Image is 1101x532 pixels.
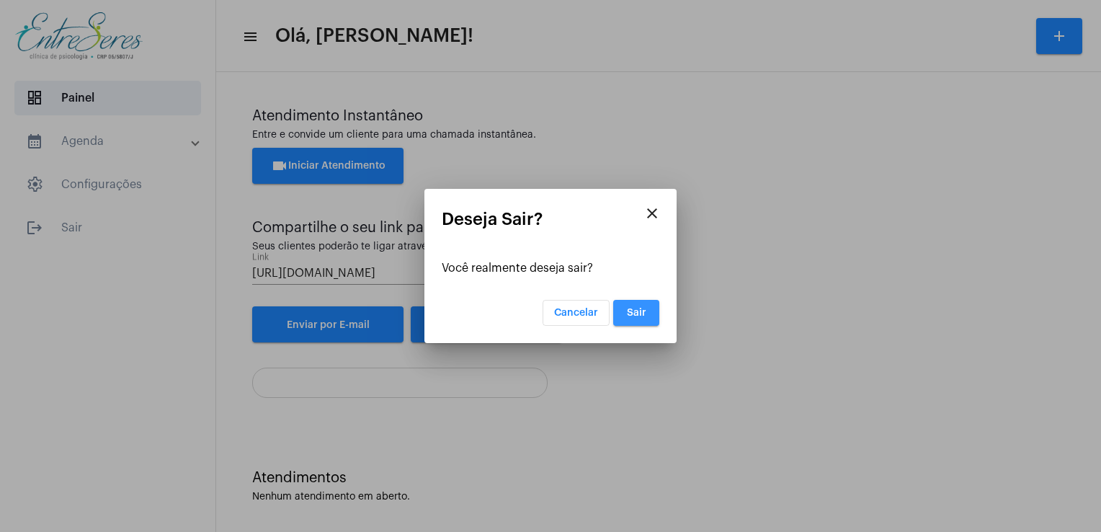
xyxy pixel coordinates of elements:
[442,262,659,275] div: Você realmente deseja sair?
[613,300,659,326] button: Sair
[627,308,646,318] span: Sair
[554,308,598,318] span: Cancelar
[643,205,661,222] mat-icon: close
[543,300,610,326] button: Cancelar
[442,210,659,229] mat-card-title: Deseja Sair?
